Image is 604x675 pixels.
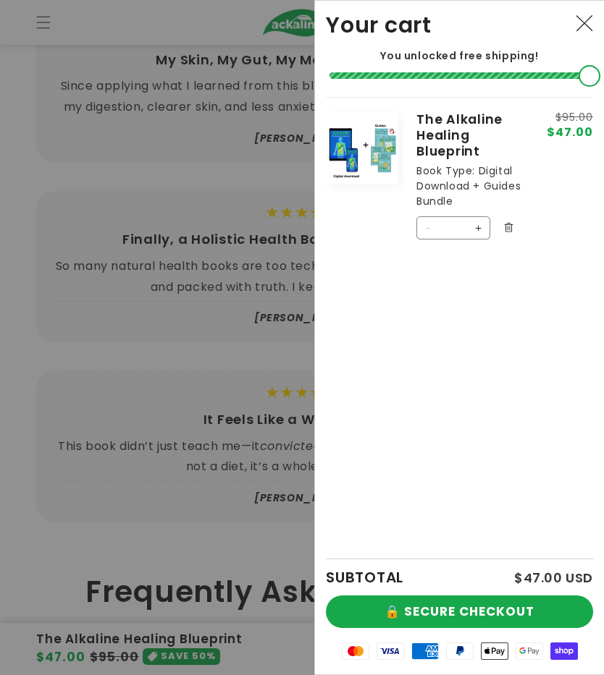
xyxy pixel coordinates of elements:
[326,12,432,38] h2: Your cart
[569,8,600,40] button: Close
[326,595,593,628] button: 🔒 SECURE CHECKOUT
[416,164,475,178] dt: Book Type:
[326,570,403,585] h2: SUBTOTAL
[547,112,593,122] s: $95.00
[547,127,593,138] span: $47.00
[514,572,593,585] p: $47.00 USD
[498,217,519,239] button: Remove The Alkaline Healing Blueprint - Digital Download + Guides Bundle
[416,164,521,208] dd: Digital Download + Guides Bundle
[416,112,528,159] a: The Alkaline Healing Blueprint
[440,216,466,239] input: Quantity for The Alkaline Healing Blueprint
[326,49,593,62] p: You unlocked free shipping!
